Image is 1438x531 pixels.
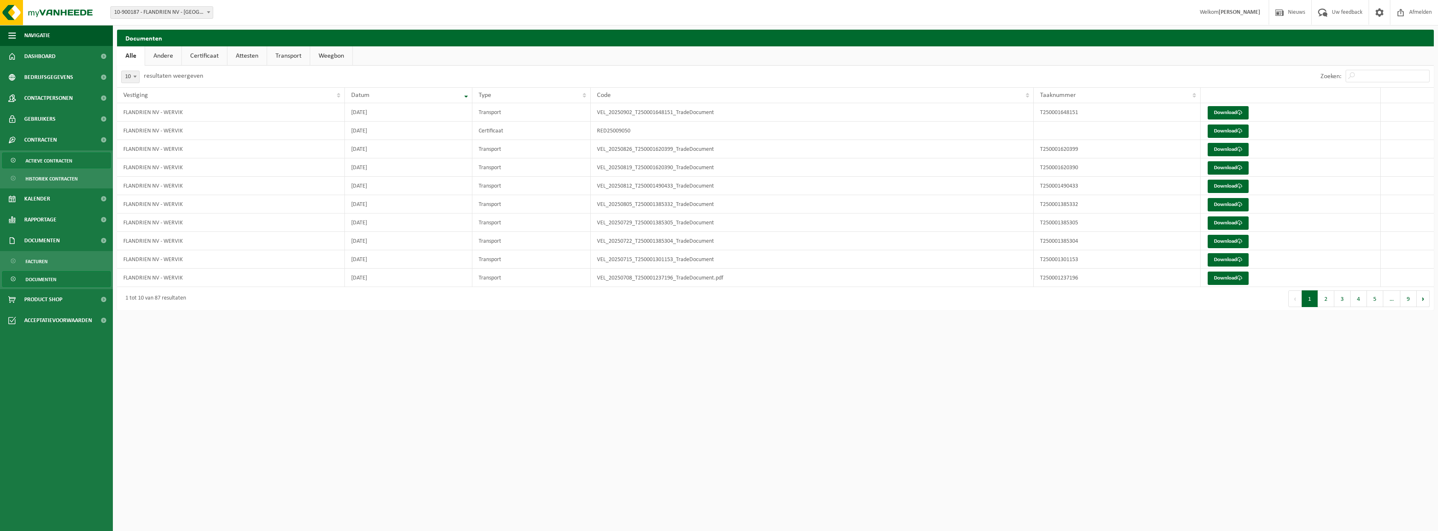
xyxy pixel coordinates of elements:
td: T250001385304 [1034,232,1201,250]
td: FLANDRIEN NV - WERVIK [117,269,345,287]
a: Download [1208,253,1249,267]
span: Type [479,92,491,99]
span: Datum [351,92,370,99]
a: Download [1208,198,1249,211]
a: Download [1208,180,1249,193]
td: FLANDRIEN NV - WERVIK [117,232,345,250]
a: Download [1208,235,1249,248]
td: [DATE] [345,122,472,140]
td: [DATE] [345,140,472,158]
a: Weegbon [310,46,352,66]
td: RED25009050 [591,122,1034,140]
td: VEL_20250729_T250001385305_TradeDocument [591,213,1034,232]
td: Transport [472,250,591,269]
td: [DATE] [345,103,472,122]
strong: [PERSON_NAME] [1219,9,1260,15]
td: FLANDRIEN NV - WERVIK [117,122,345,140]
span: Kalender [24,188,50,209]
span: Historiek contracten [25,171,78,187]
a: Andere [145,46,181,66]
td: T250001301153 [1034,250,1201,269]
button: 4 [1351,290,1367,307]
a: Historiek contracten [2,170,111,186]
td: Transport [472,158,591,177]
td: VEL_20250805_T250001385332_TradeDocument [591,195,1034,213]
td: VEL_20250812_T250001490433_TradeDocument [591,177,1034,195]
span: Documenten [24,230,60,251]
span: Navigatie [24,25,50,46]
td: [DATE] [345,213,472,232]
td: Transport [472,177,591,195]
a: Alle [117,46,145,66]
span: Taaknummer [1040,92,1076,99]
button: 3 [1334,290,1351,307]
button: 1 [1302,290,1318,307]
a: Download [1208,272,1249,285]
a: Attesten [227,46,267,66]
span: Rapportage [24,209,56,230]
td: Transport [472,195,591,213]
td: T250001490433 [1034,177,1201,195]
span: Facturen [25,254,48,269]
td: FLANDRIEN NV - WERVIK [117,177,345,195]
span: Acceptatievoorwaarden [24,310,92,331]
span: Bedrijfsgegevens [24,67,73,88]
td: T250001620390 [1034,158,1201,177]
td: FLANDRIEN NV - WERVIK [117,213,345,232]
td: FLANDRIEN NV - WERVIK [117,140,345,158]
td: Certificaat [472,122,591,140]
span: 10-900187 - FLANDRIEN NV - WERVIK [110,6,213,19]
h2: Documenten [117,30,1434,46]
a: Facturen [2,253,111,269]
span: Gebruikers [24,109,56,130]
span: Actieve contracten [25,153,72,169]
span: Code [597,92,611,99]
td: [DATE] [345,269,472,287]
a: Download [1208,124,1249,138]
span: Contactpersonen [24,88,73,109]
a: Download [1208,161,1249,175]
td: [DATE] [345,158,472,177]
span: 10 [121,71,140,83]
td: T250001385305 [1034,213,1201,232]
td: VEL_20250708_T250001237196_TradeDocument.pdf [591,269,1034,287]
div: 1 tot 10 van 87 resultaten [121,291,186,306]
a: Documenten [2,271,111,287]
td: T250001648151 [1034,103,1201,122]
button: Previous [1288,290,1302,307]
span: Product Shop [24,289,62,310]
td: [DATE] [345,177,472,195]
span: Vestiging [123,92,148,99]
span: Documenten [25,272,56,287]
td: Transport [472,140,591,158]
td: T250001620399 [1034,140,1201,158]
td: FLANDRIEN NV - WERVIK [117,250,345,269]
a: Actieve contracten [2,152,111,168]
td: VEL_20250902_T250001648151_TradeDocument [591,103,1034,122]
a: Certificaat [182,46,227,66]
span: 10 [122,71,139,83]
a: Download [1208,106,1249,119]
td: Transport [472,269,591,287]
td: T250001385332 [1034,195,1201,213]
button: Next [1417,290,1430,307]
span: Dashboard [24,46,56,67]
td: VEL_20250819_T250001620390_TradeDocument [591,158,1034,177]
td: FLANDRIEN NV - WERVIK [117,103,345,122]
td: [DATE] [345,250,472,269]
td: VEL_20250722_T250001385304_TradeDocument [591,232,1034,250]
td: Transport [472,213,591,232]
span: … [1383,290,1400,307]
a: Download [1208,216,1249,230]
button: 9 [1400,290,1417,307]
label: Zoeken: [1321,73,1341,80]
td: FLANDRIEN NV - WERVIK [117,195,345,213]
td: Transport [472,103,591,122]
td: VEL_20250826_T250001620399_TradeDocument [591,140,1034,158]
td: FLANDRIEN NV - WERVIK [117,158,345,177]
td: [DATE] [345,232,472,250]
td: [DATE] [345,195,472,213]
a: Download [1208,143,1249,156]
a: Transport [267,46,310,66]
span: Contracten [24,130,57,150]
